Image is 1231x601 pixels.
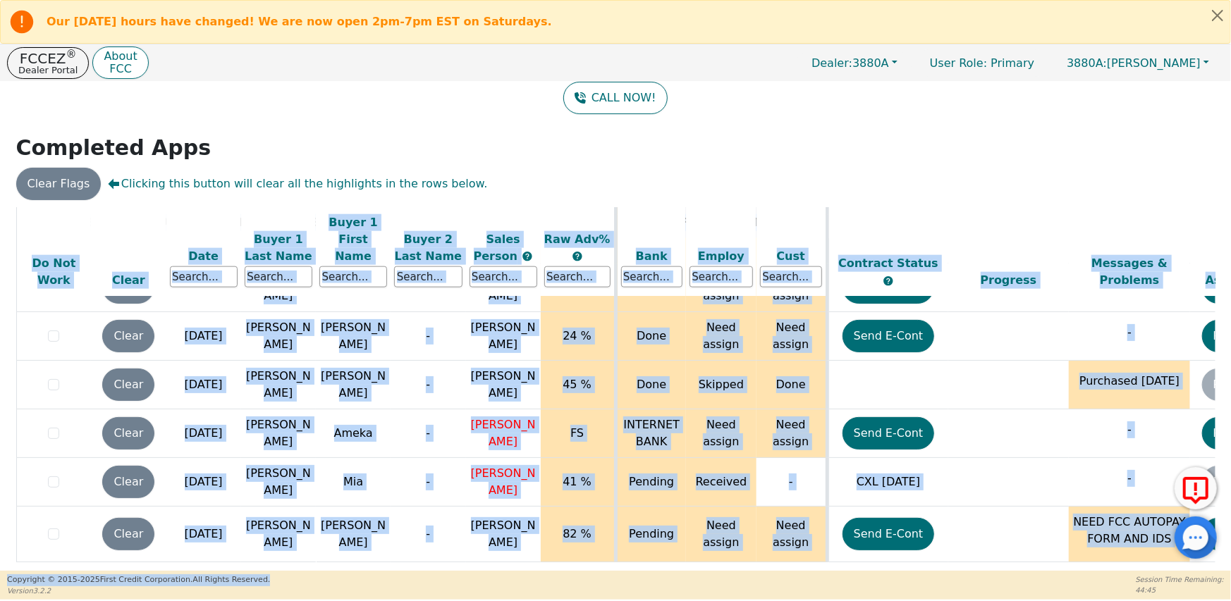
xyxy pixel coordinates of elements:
b: Our [DATE] hours have changed! We are now open 2pm-7pm EST on Saturdays. [47,15,552,28]
p: Primary [916,49,1048,77]
p: FCC [104,63,137,75]
p: Purchased [DATE] [1072,373,1187,390]
input: Search... [690,266,753,287]
p: - [1072,470,1187,487]
span: [PERSON_NAME] [471,519,536,549]
td: INTERNET BANK [615,409,686,458]
span: 3880A: [1067,56,1107,70]
span: Sales Person [474,232,522,262]
div: Messages & Problems [1072,255,1187,289]
div: Clear [94,272,162,289]
span: 82 % [563,527,592,540]
span: FS [570,426,584,440]
button: CALL NOW! [563,82,667,114]
strong: Completed Apps [16,135,212,160]
td: - [391,312,465,361]
button: Send E-Cont [843,417,935,450]
button: AboutFCC [92,47,148,80]
button: Clear Flags [16,168,102,200]
button: Clear [102,368,154,401]
sup: ® [66,48,77,61]
td: [PERSON_NAME] [241,312,316,361]
button: Send E-Cont [843,518,935,550]
span: Clicking this button will clear all the highlights in the rows below. [108,175,487,192]
p: Session Time Remaining: [1136,574,1224,585]
p: - [1072,324,1187,341]
td: [PERSON_NAME] [241,458,316,507]
button: Send E-Cont [843,320,935,352]
input: Search... [760,266,822,287]
div: Buyer 1 Last Name [245,230,312,264]
div: Progress [952,272,1066,289]
button: FCCEZ®Dealer Portal [7,47,89,79]
span: Raw Adv% [544,232,611,245]
input: Search... [544,266,611,287]
td: - [391,507,465,562]
td: - [757,458,827,507]
span: 3880A [812,56,889,70]
div: Employ [690,247,753,264]
div: Do Not Work [20,255,88,289]
td: [PERSON_NAME] [316,361,391,409]
td: Skipped [686,361,757,409]
p: NEED FCC AUTOPAY FORM AND IDS [1072,514,1187,547]
td: Mia [316,458,391,507]
button: Clear [102,417,154,450]
td: Ameka [316,409,391,458]
span: [PERSON_NAME] [471,321,536,351]
div: Cust [760,247,822,264]
button: Report Error to FCC [1175,467,1217,509]
td: CXL [DATE] [827,458,948,507]
span: Contract Status [838,256,938,270]
input: Search... [170,266,238,287]
td: - [391,361,465,409]
input: Search... [245,266,312,287]
td: Need assign [757,312,827,361]
input: Search... [621,266,683,287]
td: [PERSON_NAME] [241,507,316,562]
p: About [104,51,137,62]
button: Clear [102,518,154,550]
td: [PERSON_NAME] [316,507,391,562]
p: Copyright © 2015- 2025 First Credit Corporation. [7,574,270,586]
a: 3880A:[PERSON_NAME] [1052,52,1224,74]
p: Version 3.2.2 [7,585,270,596]
td: Need assign [686,312,757,361]
p: - [1072,421,1187,438]
input: Search... [394,266,462,287]
td: [DATE] [166,507,241,562]
td: Done [757,361,827,409]
td: - [391,409,465,458]
td: Need assign [757,409,827,458]
button: Clear [102,466,154,498]
td: [PERSON_NAME] [316,312,391,361]
td: [PERSON_NAME] [241,361,316,409]
td: [DATE] [166,312,241,361]
td: [DATE] [166,458,241,507]
td: - [391,458,465,507]
td: Need assign [686,409,757,458]
span: 45 % [563,378,592,391]
td: Done [615,361,686,409]
p: Dealer Portal [18,66,78,75]
a: User Role: Primary [916,49,1048,77]
button: Clear [102,320,154,352]
a: Dealer:3880A [797,52,912,74]
span: User Role : [930,56,987,70]
td: Pending [615,507,686,562]
div: Buyer 2 Last Name [394,230,462,264]
td: [DATE] [166,409,241,458]
span: [PERSON_NAME] [471,369,536,399]
input: Search... [470,266,537,287]
td: Received [686,458,757,507]
span: 24 % [563,329,592,342]
td: [PERSON_NAME] [241,409,316,458]
span: All Rights Reserved. [192,575,270,584]
td: Done [615,312,686,361]
span: Dealer: [812,56,852,70]
span: 41 % [563,475,592,488]
div: Bank [621,247,683,264]
span: [PERSON_NAME] [471,466,536,497]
